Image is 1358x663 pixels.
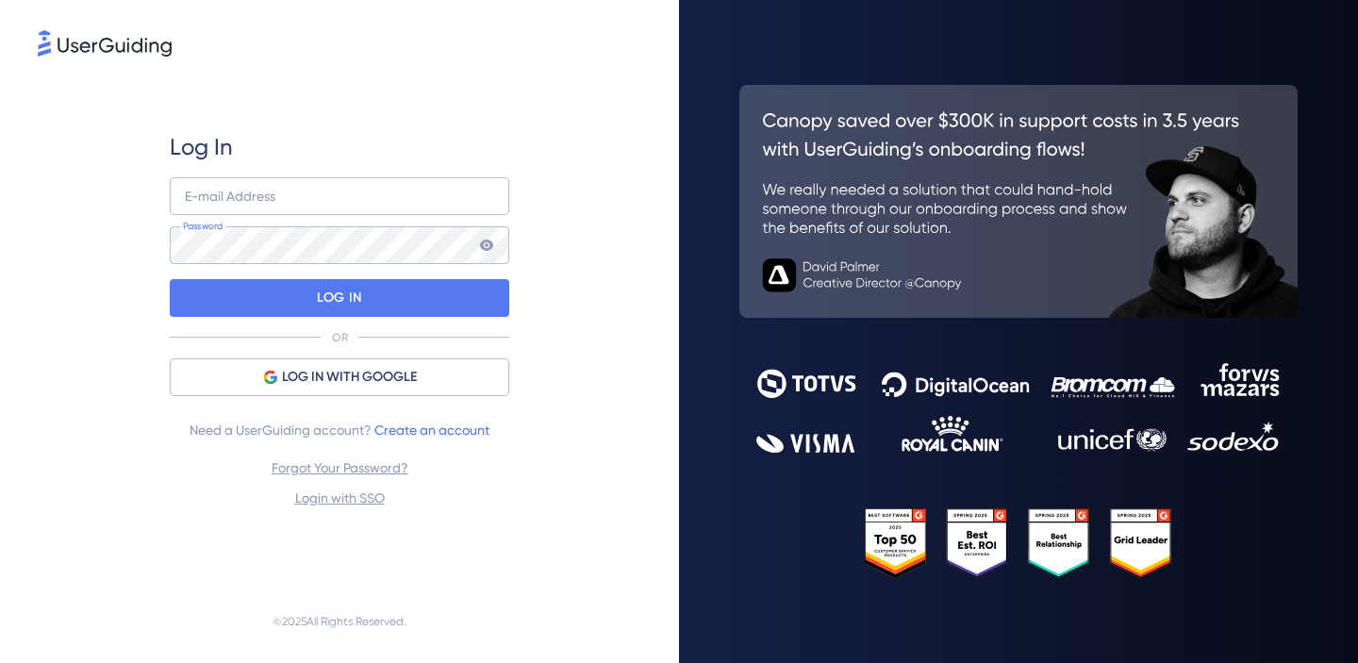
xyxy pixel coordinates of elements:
[332,330,348,345] p: OR
[865,508,1172,578] img: 25303e33045975176eb484905ab012ff.svg
[170,132,233,162] span: Log In
[374,423,489,438] a: Create an account
[170,177,509,215] input: example@company.com
[282,366,417,389] span: LOG IN WITH GOOGLE
[295,490,385,506] a: Login with SSO
[272,460,408,475] a: Forgot Your Password?
[38,30,172,57] img: 8faab4ba6bc7696a72372aa768b0286c.svg
[756,363,1281,453] img: 9302ce2ac39453076f5bc0f2f2ca889b.svg
[317,283,361,313] p: LOG IN
[190,419,489,441] span: Need a UserGuiding account?
[739,85,1298,319] img: 26c0aa7c25a843aed4baddd2b5e0fa68.svg
[273,610,406,633] span: © 2025 All Rights Reserved.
